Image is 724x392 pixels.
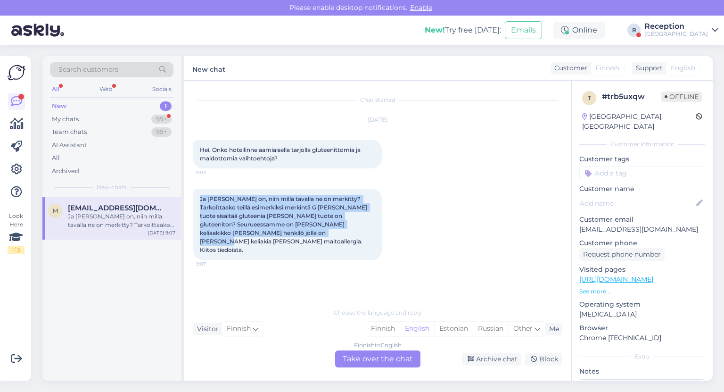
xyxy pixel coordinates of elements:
[551,63,587,73] div: Customer
[8,64,25,82] img: Askly Logo
[227,324,251,334] span: Finnish
[671,63,695,73] span: English
[579,225,705,234] p: [EMAIL_ADDRESS][DOMAIN_NAME]
[579,166,705,180] input: Add a tag
[192,62,225,75] label: New chat
[579,309,705,319] p: [MEDICAL_DATA]
[588,94,591,101] span: t
[579,248,665,261] div: Request phone number
[52,167,79,176] div: Archived
[151,127,172,137] div: 99+
[579,367,705,376] p: Notes
[579,300,705,309] p: Operating system
[553,22,605,39] div: Online
[366,322,400,336] div: Finnish
[150,83,173,95] div: Socials
[505,21,542,39] button: Emails
[151,115,172,124] div: 99+
[53,207,58,214] span: m
[579,238,705,248] p: Customer phone
[196,169,231,176] span: 9:04
[58,65,118,75] span: Search customers
[462,353,521,366] div: Archive chat
[545,324,559,334] div: Me
[52,153,60,163] div: All
[579,215,705,225] p: Customer email
[160,101,172,111] div: 1
[407,3,435,12] span: Enable
[644,23,708,30] div: Reception
[579,184,705,194] p: Customer name
[200,146,362,162] span: Hei. Onko hotellinne aamiaisella tarjolla gluteenittomia ja maidottomia vaihtoehtoja?
[579,154,705,164] p: Customer tags
[579,275,653,284] a: [URL][DOMAIN_NAME]
[50,83,61,95] div: All
[434,322,473,336] div: Estonian
[193,324,219,334] div: Visitor
[579,352,705,361] div: Extra
[595,63,619,73] span: Finnish
[52,127,87,137] div: Team chats
[196,260,231,267] span: 9:07
[425,25,445,34] b: New!
[98,83,114,95] div: Web
[52,101,66,111] div: New
[354,341,402,350] div: Finnish to English
[473,322,508,336] div: Russian
[644,23,718,38] a: Reception[GEOGRAPHIC_DATA]
[97,183,127,192] span: New chats
[602,91,661,102] div: # trb5uxqw
[193,116,562,124] div: [DATE]
[52,115,79,124] div: My chats
[8,246,25,254] div: 1 / 3
[8,212,25,254] div: Look Here
[582,112,696,132] div: [GEOGRAPHIC_DATA], [GEOGRAPHIC_DATA]
[580,198,694,209] input: Add name
[148,229,175,236] div: [DATE] 9:07
[579,287,705,296] p: See more ...
[200,195,369,253] span: Ja [PERSON_NAME] on, niin millä tavalla ne on merkitty? Tarkoittaako teillä esimerkiksi merkintä ...
[525,353,562,366] div: Block
[400,322,434,336] div: English
[68,204,166,212] span: maripirttila78@gmail.com
[644,30,708,38] div: [GEOGRAPHIC_DATA]
[425,25,501,36] div: Try free [DATE]:
[632,63,663,73] div: Support
[193,309,562,317] div: Choose the language and reply
[627,24,641,37] div: R
[193,96,562,104] div: Chat started
[52,141,87,150] div: AI Assistant
[513,324,533,333] span: Other
[579,333,705,343] p: Chrome [TECHNICAL_ID]
[579,265,705,275] p: Visited pages
[661,92,702,102] span: Offline
[335,350,420,367] div: Take over the chat
[579,140,705,149] div: Customer information
[68,212,175,229] div: Ja [PERSON_NAME] on, niin millä tavalla ne on merkitty? Tarkoittaako teillä esimerkiksi merkintä ...
[579,323,705,333] p: Browser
